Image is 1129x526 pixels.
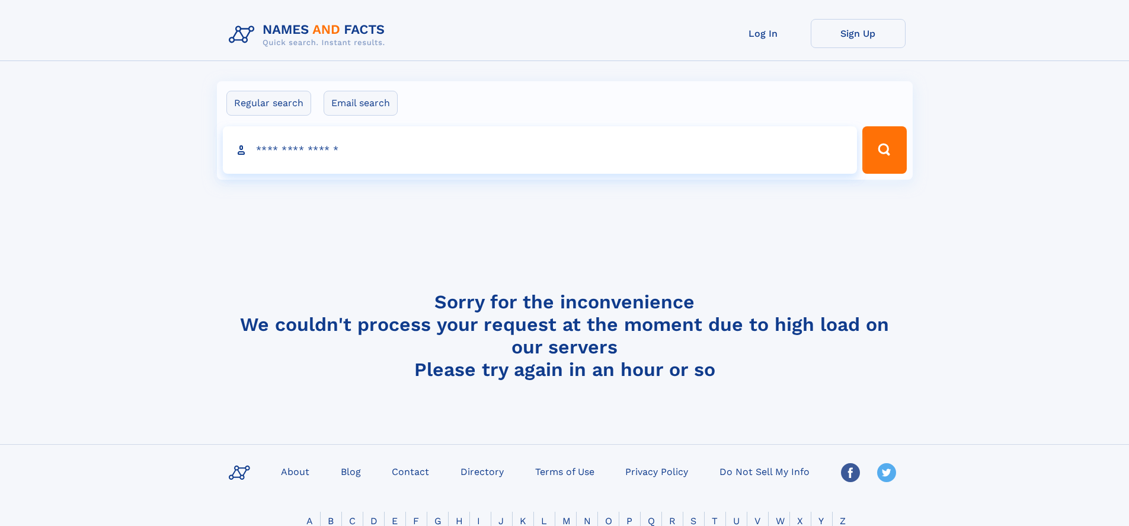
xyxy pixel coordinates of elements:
button: Search Button [862,126,906,174]
a: Terms of Use [530,463,599,480]
a: Do Not Sell My Info [715,463,814,480]
img: Twitter [877,463,896,482]
label: Regular search [226,91,311,116]
a: Log In [716,19,811,48]
img: Facebook [841,463,860,482]
a: Directory [456,463,508,480]
a: About [276,463,314,480]
a: Blog [336,463,366,480]
img: Logo Names and Facts [224,19,395,51]
h4: Sorry for the inconvenience We couldn't process your request at the moment due to high load on ou... [224,291,906,381]
a: Privacy Policy [621,463,693,480]
input: search input [223,126,858,174]
label: Email search [324,91,398,116]
a: Contact [387,463,434,480]
a: Sign Up [811,19,906,48]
